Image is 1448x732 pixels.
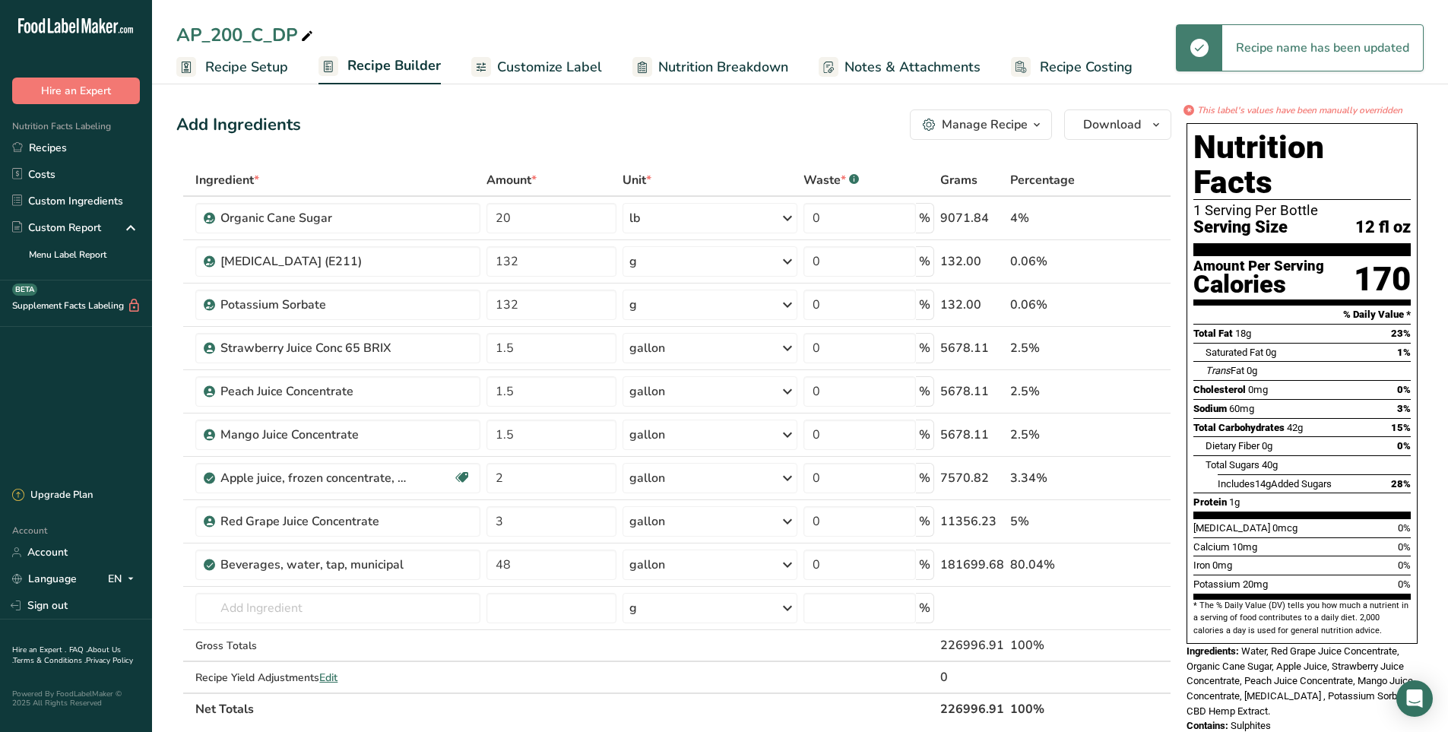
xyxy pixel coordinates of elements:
span: 12 fl oz [1355,218,1411,237]
span: 3% [1397,403,1411,414]
span: Iron [1193,559,1210,571]
div: Waste [803,171,859,189]
div: Add Ingredients [176,112,301,138]
span: Total Fat [1193,328,1233,339]
input: Add Ingredient [195,593,480,623]
span: Water, Red Grape Juice Concentrate, Organic Cane Sugar, Apple Juice, Strawberry Juice Concentrate... [1187,645,1413,717]
span: Total Sugars [1206,459,1259,471]
div: 11356.23 [940,512,1004,531]
span: Saturated Fat [1206,347,1263,358]
div: gallon [629,469,665,487]
a: Privacy Policy [86,655,133,666]
div: Amount Per Serving [1193,259,1324,274]
div: Mango Juice Concentrate [220,426,410,444]
span: 15% [1391,422,1411,433]
a: Language [12,566,77,592]
span: Recipe Costing [1040,57,1133,78]
div: 2.5% [1010,339,1099,357]
div: 226996.91 [940,636,1004,654]
div: 5678.11 [940,382,1004,401]
div: AP_200_C_DP [176,21,316,49]
a: Nutrition Breakdown [632,50,788,84]
span: Percentage [1010,171,1075,189]
section: * The % Daily Value (DV) tells you how much a nutrient in a serving of food contributes to a dail... [1193,600,1411,637]
a: About Us . [12,645,121,666]
span: Amount [486,171,537,189]
div: Beverages, water, tap, municipal [220,556,410,574]
th: Net Totals [192,692,936,724]
span: Ingredient [195,171,259,189]
div: Peach Juice Concentrate [220,382,410,401]
a: FAQ . [69,645,87,655]
span: Unit [623,171,651,189]
div: 100% [1010,636,1099,654]
span: Dietary Fiber [1206,440,1259,452]
span: Sodium [1193,403,1227,414]
span: 28% [1391,478,1411,490]
span: 14g [1255,478,1271,490]
div: Apple juice, frozen concentrate, unsweetened, diluted with 3 volume water without added [MEDICAL_... [220,469,410,487]
span: Grams [940,171,977,189]
span: 0% [1397,384,1411,395]
span: Customize Label [497,57,602,78]
span: 0g [1266,347,1276,358]
h1: Nutrition Facts [1193,130,1411,200]
div: 2.5% [1010,382,1099,401]
span: 0% [1398,578,1411,590]
a: Recipe Builder [318,49,441,85]
div: 170 [1354,259,1411,299]
span: Includes Added Sugars [1218,478,1332,490]
div: Custom Report [12,220,101,236]
span: 40g [1262,459,1278,471]
div: Strawberry Juice Conc 65 BRIX [220,339,410,357]
div: 5678.11 [940,339,1004,357]
a: Recipe Costing [1011,50,1133,84]
span: 0mg [1212,559,1232,571]
button: Hire an Expert [12,78,140,104]
span: 60mg [1229,403,1254,414]
a: Notes & Attachments [819,50,981,84]
span: 0% [1398,522,1411,534]
div: g [629,599,637,617]
span: 10mg [1232,541,1257,553]
div: BETA [12,284,37,296]
div: gallon [629,382,665,401]
div: 0.06% [1010,252,1099,271]
span: 1% [1397,347,1411,358]
span: Calcium [1193,541,1230,553]
div: 1 Serving Per Bottle [1193,203,1411,218]
span: 1g [1229,496,1240,508]
span: 0% [1398,541,1411,553]
div: EN [108,570,140,588]
span: 0g [1262,440,1272,452]
span: Potassium [1193,578,1240,590]
div: Powered By FoodLabelMaker © 2025 All Rights Reserved [12,689,140,708]
span: 18g [1235,328,1251,339]
div: 3.34% [1010,469,1099,487]
div: 7570.82 [940,469,1004,487]
span: Protein [1193,496,1227,508]
span: Download [1083,116,1141,134]
div: 0 [940,668,1004,686]
span: Recipe Setup [205,57,288,78]
span: Sulphites [1231,720,1271,731]
div: 132.00 [940,252,1004,271]
button: Manage Recipe [910,109,1052,140]
div: gallon [629,339,665,357]
span: 0% [1398,559,1411,571]
span: 0g [1247,365,1257,376]
button: Download [1064,109,1171,140]
div: Open Intercom Messenger [1396,680,1433,717]
div: gallon [629,426,665,444]
span: Recipe Builder [347,55,441,76]
span: [MEDICAL_DATA] [1193,522,1270,534]
section: % Daily Value * [1193,306,1411,324]
div: 80.04% [1010,556,1099,574]
div: 2.5% [1010,426,1099,444]
div: 132.00 [940,296,1004,314]
div: gallon [629,556,665,574]
span: Edit [319,670,337,685]
span: Ingredients: [1187,645,1239,657]
span: Notes & Attachments [844,57,981,78]
div: Calories [1193,274,1324,296]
